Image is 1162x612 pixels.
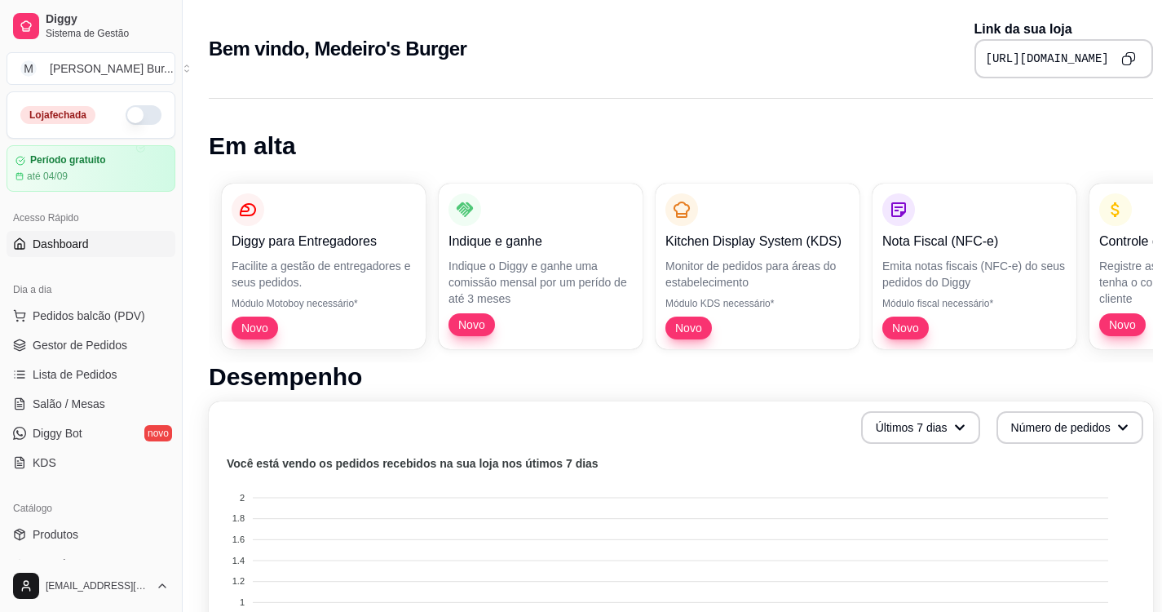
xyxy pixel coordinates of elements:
pre: [URL][DOMAIN_NAME] [986,51,1109,67]
div: [PERSON_NAME] Bur ... [50,60,174,77]
span: KDS [33,455,56,471]
div: Dia a dia [7,277,175,303]
article: até 04/09 [27,170,68,183]
p: Facilite a gestão de entregadores e seus pedidos. [232,258,416,290]
button: Número de pedidos [996,411,1143,444]
span: [EMAIL_ADDRESS][DOMAIN_NAME] [46,579,149,592]
span: Novo [1102,317,1142,333]
button: Kitchen Display System (KDS)Monitor de pedidos para áreas do estabelecimentoMódulo KDS necessário... [656,184,859,349]
span: Produtos [33,526,78,543]
span: Diggy Bot [33,425,82,441]
h1: Desempenho [209,362,1153,392]
span: M [20,60,37,77]
span: Dashboard [33,236,89,252]
span: Novo [452,317,492,333]
span: Sistema de Gestão [46,27,169,40]
a: Complementos [7,551,175,577]
span: Diggy [46,12,169,27]
p: Diggy para Entregadores [232,232,416,251]
div: Catálogo [7,495,175,521]
a: Gestor de Pedidos [7,332,175,358]
p: Módulo KDS necessário* [665,297,850,310]
p: Nota Fiscal (NFC-e) [882,232,1067,251]
tspan: 1.6 [232,534,245,544]
button: Indique e ganheIndique o Diggy e ganhe uma comissão mensal por um perído de até 3 mesesNovo [439,184,643,349]
span: Gestor de Pedidos [33,337,127,353]
a: KDS [7,450,175,476]
button: Diggy para EntregadoresFacilite a gestão de entregadores e seus pedidos.Módulo Motoboy necessário... [222,184,426,349]
div: Acesso Rápido [7,205,175,231]
span: Novo [235,320,275,336]
p: Módulo Motoboy necessário* [232,297,416,310]
button: [EMAIL_ADDRESS][DOMAIN_NAME] [7,566,175,605]
button: Select a team [7,52,175,85]
span: Pedidos balcão (PDV) [33,308,145,324]
span: Novo [669,320,709,336]
a: Dashboard [7,231,175,257]
h1: Em alta [209,131,1153,161]
span: Lista de Pedidos [33,366,117,383]
a: Lista de Pedidos [7,361,175,388]
p: Monitor de pedidos para áreas do estabelecimento [665,258,850,290]
button: Copy to clipboard [1116,46,1142,72]
button: Nota Fiscal (NFC-e)Emita notas fiscais (NFC-e) do seus pedidos do DiggyMódulo fiscal necessário*Novo [873,184,1076,349]
button: Pedidos balcão (PDV) [7,303,175,329]
span: Complementos [33,556,109,572]
text: Você está vendo os pedidos recebidos na sua loja nos útimos 7 dias [227,457,599,470]
p: Kitchen Display System (KDS) [665,232,850,251]
span: Novo [886,320,926,336]
tspan: 1.4 [232,556,245,565]
p: Indique e ganhe [448,232,633,251]
p: Link da sua loja [974,20,1153,39]
span: Salão / Mesas [33,396,105,412]
p: Módulo fiscal necessário* [882,297,1067,310]
button: Últimos 7 dias [861,411,980,444]
a: Salão / Mesas [7,391,175,417]
tspan: 1.2 [232,576,245,586]
article: Período gratuito [30,154,106,166]
a: Período gratuitoaté 04/09 [7,145,175,192]
tspan: 1.8 [232,513,245,523]
a: DiggySistema de Gestão [7,7,175,46]
p: Indique o Diggy e ganhe uma comissão mensal por um perído de até 3 meses [448,258,633,307]
p: Emita notas fiscais (NFC-e) do seus pedidos do Diggy [882,258,1067,290]
h2: Bem vindo, Medeiro's Burger [209,36,466,62]
tspan: 2 [240,493,245,503]
div: Loja fechada [20,106,95,124]
tspan: 1 [240,597,245,607]
a: Diggy Botnovo [7,420,175,446]
a: Produtos [7,521,175,548]
button: Alterar Status [126,105,161,125]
